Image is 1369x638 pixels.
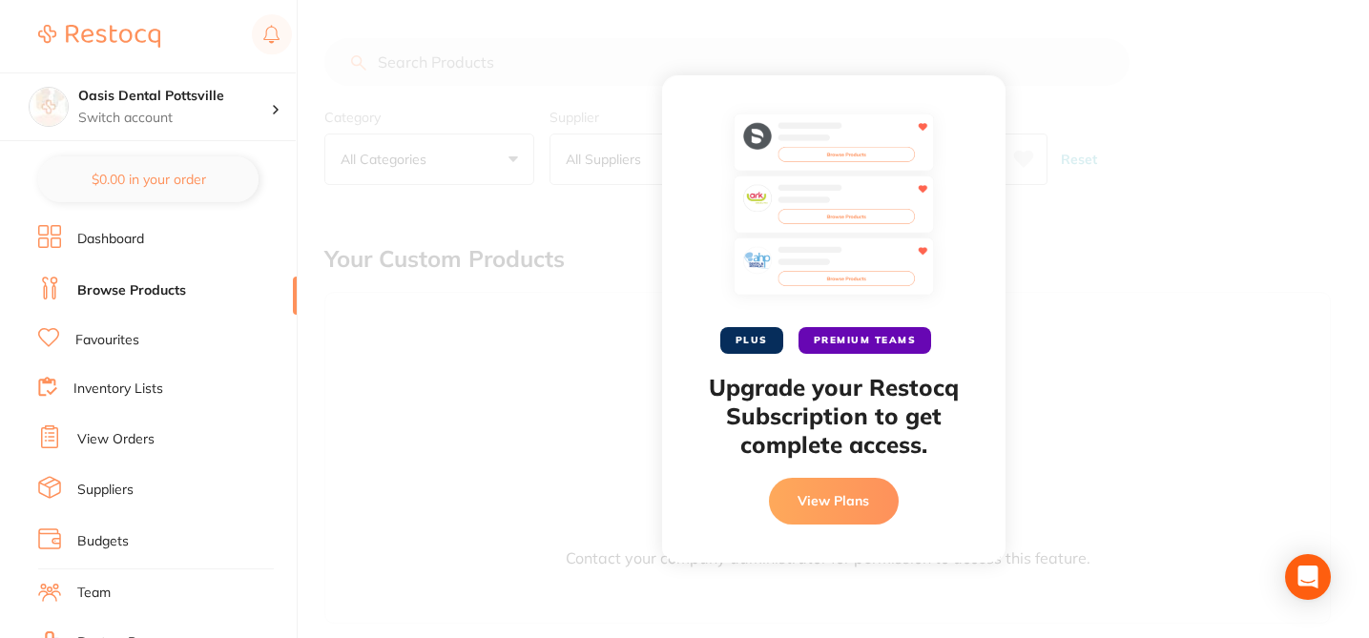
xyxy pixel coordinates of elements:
span: PREMIUM TEAMS [799,327,932,354]
img: Oasis Dental Pottsville [30,88,68,126]
a: Browse Products [77,281,186,300]
span: PLUS [720,327,783,354]
p: Switch account [78,109,271,128]
img: Restocq Logo [38,25,160,48]
a: Restocq Logo [38,14,160,58]
img: favourites-preview.svg [734,113,934,304]
button: $0.00 in your order [38,156,259,202]
a: Favourites [75,331,139,350]
a: Suppliers [77,481,134,500]
a: View Orders [77,430,155,449]
button: View Plans [769,478,899,524]
a: Dashboard [77,230,144,249]
a: Inventory Lists [73,380,163,399]
h4: Oasis Dental Pottsville [78,87,271,106]
h2: Upgrade your Restocq Subscription to get complete access. [700,373,967,459]
a: Team [77,584,111,603]
div: Open Intercom Messenger [1285,554,1331,600]
a: Budgets [77,532,129,551]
